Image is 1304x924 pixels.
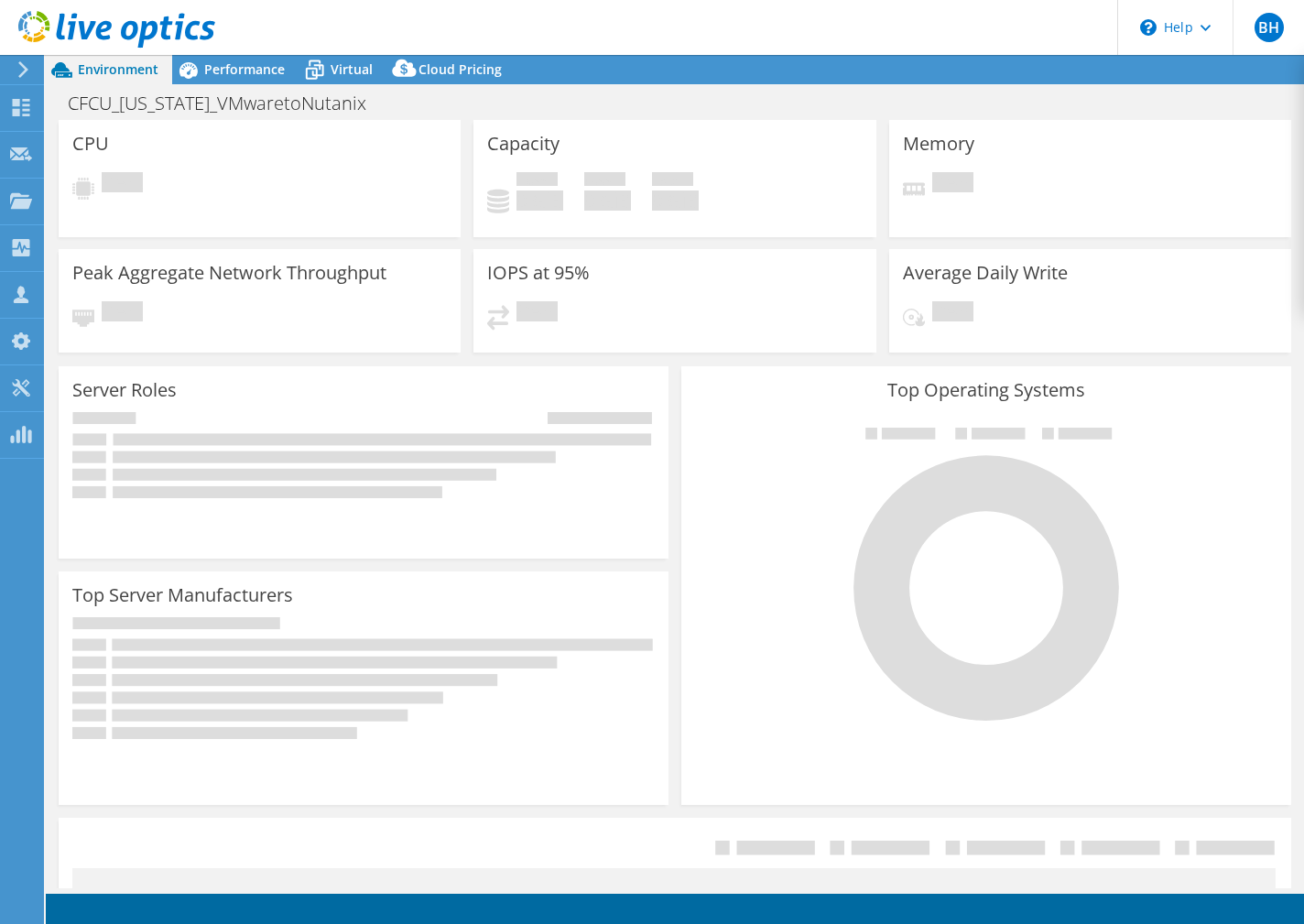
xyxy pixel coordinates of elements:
[102,172,143,197] span: Pending
[487,134,560,154] h3: Capacity
[903,263,1068,283] h3: Average Daily Write
[72,134,109,154] h3: CPU
[1140,19,1157,36] svg: \n
[932,301,973,326] span: Pending
[652,172,693,190] span: Total
[72,380,177,400] h3: Server Roles
[72,585,293,605] h3: Top Server Manufacturers
[695,380,1277,400] h3: Top Operating Systems
[516,172,558,190] span: Used
[418,60,502,78] span: Cloud Pricing
[584,172,625,190] span: Free
[1255,13,1284,42] span: BH
[584,190,631,211] h4: 0 GiB
[652,190,699,211] h4: 0 GiB
[932,172,973,197] span: Pending
[331,60,373,78] span: Virtual
[516,190,563,211] h4: 0 GiB
[903,134,974,154] h3: Memory
[78,60,158,78] span: Environment
[204,60,285,78] span: Performance
[60,93,395,114] h1: CFCU_[US_STATE]_VMwaretoNutanix
[516,301,558,326] span: Pending
[72,263,386,283] h3: Peak Aggregate Network Throughput
[487,263,590,283] h3: IOPS at 95%
[102,301,143,326] span: Pending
